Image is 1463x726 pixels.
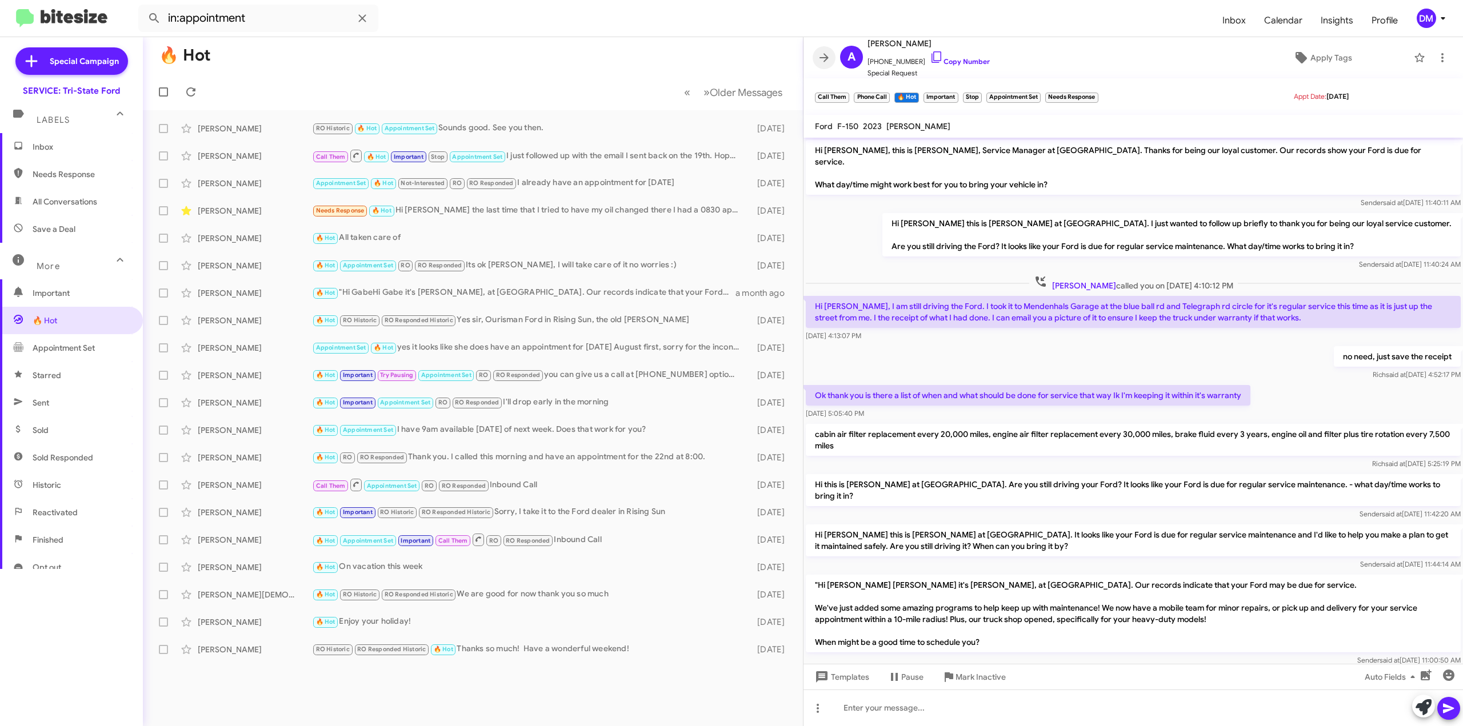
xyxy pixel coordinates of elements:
[33,370,61,381] span: Starred
[33,169,130,180] span: Needs Response
[401,262,410,269] span: RO
[1417,9,1436,28] div: DM
[316,371,335,379] span: 🔥 Hot
[1373,370,1461,379] span: Rich [DATE] 4:52:17 PM
[1255,4,1312,37] span: Calendar
[434,645,453,653] span: 🔥 Hot
[745,260,794,271] div: [DATE]
[312,177,745,190] div: I already have an appointment for [DATE]
[806,474,1461,506] p: Hi this is [PERSON_NAME] at [GEOGRAPHIC_DATA]. Are you still driving your Ford? It looks like you...
[343,262,393,269] span: Appointment Set
[878,667,933,687] button: Pause
[1365,667,1420,687] span: Auto Fields
[1326,92,1349,101] span: [DATE]
[736,287,794,299] div: a month ago
[33,507,78,518] span: Reactivated
[33,534,63,545] span: Finished
[198,342,312,354] div: [PERSON_NAME]
[815,121,833,131] span: Ford
[848,48,856,66] span: A
[1052,280,1116,291] span: [PERSON_NAME]
[316,153,346,161] span: Call Them
[1372,459,1461,468] span: Rich [DATE] 5:25:19 PM
[453,179,462,187] span: RO
[312,396,745,409] div: I'll drop early in the morning
[868,37,990,50] span: [PERSON_NAME]
[316,537,335,544] span: 🔥 Hot
[422,508,490,516] span: RO Responded Historic
[343,316,377,324] span: RO Historic
[312,588,745,601] div: We are good for now thank you so much
[343,591,377,598] span: RO Historic
[886,121,950,131] span: [PERSON_NAME]
[198,370,312,381] div: [PERSON_NAME]
[367,153,386,161] span: 🔥 Hot
[806,296,1461,328] p: Hi [PERSON_NAME], I am still driving the Ford. I took it to Mendenhals Garage at the blue ball rd...
[986,93,1041,103] small: Appointment Set
[372,207,391,214] span: 🔥 Hot
[496,371,540,379] span: RO Responded
[316,234,335,242] span: 🔥 Hot
[385,316,453,324] span: RO Responded Historic
[1382,510,1402,518] span: said at
[868,50,990,67] span: [PHONE_NUMBER]
[343,454,352,461] span: RO
[1380,656,1400,664] span: said at
[312,341,745,354] div: yes it looks like she does have an appointment for [DATE] August first, sorry for the inconvenience
[23,85,120,97] div: SERVICE: Tri-State Ford
[806,524,1461,556] p: Hi [PERSON_NAME] this is [PERSON_NAME] at [GEOGRAPHIC_DATA]. It looks like your Ford is due for r...
[316,344,366,351] span: Appointment Set
[33,141,130,153] span: Inbox
[198,589,312,600] div: [PERSON_NAME][DEMOGRAPHIC_DATA]
[394,153,423,161] span: Important
[343,371,373,379] span: Important
[697,81,789,104] button: Next
[806,575,1461,652] p: "Hi [PERSON_NAME] [PERSON_NAME] it's [PERSON_NAME], at [GEOGRAPHIC_DATA]. Our records indicate th...
[806,424,1461,456] p: cabin air filter replacement every 20,000 miles, engine air filter replacement every 30,000 miles...
[963,93,982,103] small: Stop
[312,204,745,217] div: Hi [PERSON_NAME] the last time that I tried to have my oil changed there I had a 0830 appt. When ...
[1334,346,1461,367] p: no need, just save the receipt
[374,344,393,351] span: 🔥 Hot
[1356,667,1429,687] button: Auto Fields
[442,482,486,490] span: RO Responded
[425,482,434,490] span: RO
[745,397,794,408] div: [DATE]
[745,561,794,573] div: [DATE]
[360,454,404,461] span: RO Responded
[421,371,471,379] span: Appointment Set
[684,85,690,99] span: «
[745,589,794,600] div: [DATE]
[882,213,1461,256] p: Hi [PERSON_NAME] this is [PERSON_NAME] at [GEOGRAPHIC_DATA]. I just wanted to follow up briefly t...
[312,506,745,519] div: Sorry, I take it to the Ford dealer in Rising Sun
[312,423,745,436] div: I have 9am available [DATE] of next week. Does that work for you?
[1360,560,1461,568] span: Sender [DATE] 11:44:14 AM
[438,399,447,406] span: RO
[1310,47,1352,68] span: Apply Tags
[956,667,1006,687] span: Mark Inactive
[854,93,889,103] small: Phone Call
[33,561,61,573] span: Opt out
[901,667,924,687] span: Pause
[198,178,312,189] div: [PERSON_NAME]
[198,616,312,628] div: [PERSON_NAME]
[710,86,782,99] span: Older Messages
[198,150,312,162] div: [PERSON_NAME]
[198,479,312,491] div: [PERSON_NAME]
[316,262,335,269] span: 🔥 Hot
[930,57,990,66] a: Copy Number
[316,207,365,214] span: Needs Response
[343,426,393,434] span: Appointment Set
[1357,656,1461,664] span: Sender [DATE] 11:00:50 AM
[745,205,794,216] div: [DATE]
[312,122,745,135] div: Sounds good. See you then.
[1360,510,1461,518] span: Sender [DATE] 11:42:20 AM
[745,123,794,134] div: [DATE]
[374,179,393,187] span: 🔥 Hot
[198,507,312,518] div: [PERSON_NAME]
[1029,275,1238,291] span: called you on [DATE] 4:10:12 PM
[343,508,373,516] span: Important
[37,115,70,125] span: Labels
[33,397,49,408] span: Sent
[316,508,335,516] span: 🔥 Hot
